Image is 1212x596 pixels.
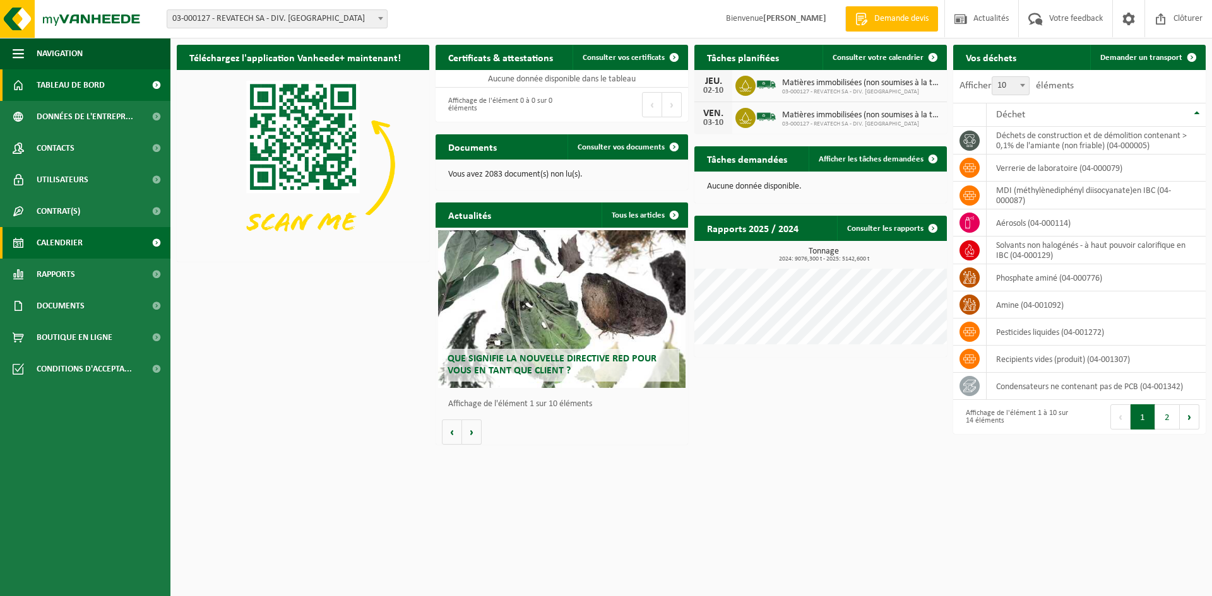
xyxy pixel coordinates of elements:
td: aérosols (04-000114) [987,209,1206,237]
span: Données de l'entrepr... [37,101,133,132]
a: Demander un transport [1090,45,1204,70]
img: Download de VHEPlus App [177,70,429,259]
button: Volgende [462,419,482,445]
span: Consulter votre calendrier [833,54,924,62]
h2: Actualités [436,202,504,227]
span: Rapports [37,259,75,290]
h2: Téléchargez l'application Vanheede+ maintenant! [177,45,413,69]
p: Affichage de l'élément 1 sur 10 éléments [448,400,682,409]
a: Consulter vos certificats [573,45,687,70]
span: 03-000127 - REVATECH SA - DIV. [GEOGRAPHIC_DATA] [782,88,941,96]
p: Aucune donnée disponible. [707,182,934,191]
td: solvants non halogénés - à haut pouvoir calorifique en IBC (04-000129) [987,237,1206,264]
span: 10 [992,76,1030,95]
span: Consulter vos certificats [583,54,665,62]
div: 02-10 [701,86,726,95]
h2: Vos déchets [953,45,1029,69]
a: Que signifie la nouvelle directive RED pour vous en tant que client ? [438,230,686,388]
span: 03-000127 - REVATECH SA - DIV. MONSIN - JUPILLE-SUR-MEUSE [167,9,388,28]
p: Vous avez 2083 document(s) non lu(s). [448,170,675,179]
a: Tous les articles [602,202,687,228]
span: Utilisateurs [37,164,88,196]
td: MDI (méthylènediphényl diisocyanate)en IBC (04-000087) [987,182,1206,209]
span: Tableau de bord [37,69,105,101]
span: Matières immobilisées (non soumises à la taxe) [782,78,941,88]
span: 03-000127 - REVATECH SA - DIV. MONSIN - JUPILLE-SUR-MEUSE [167,10,387,28]
h2: Rapports 2025 / 2024 [694,216,811,240]
button: Previous [1110,404,1131,429]
span: Calendrier [37,227,83,259]
a: Demande devis [845,6,938,32]
span: Contrat(s) [37,196,80,227]
button: Next [1180,404,1199,429]
label: Afficher éléments [959,81,1074,91]
span: Consulter vos documents [578,143,665,151]
div: VEN. [701,108,726,119]
img: BL-SO-LV [756,106,777,127]
span: Contacts [37,132,74,164]
button: 1 [1131,404,1155,429]
td: recipients vides (produit) (04-001307) [987,346,1206,373]
span: Que signifie la nouvelle directive RED pour vous en tant que client ? [448,354,656,376]
span: Documents [37,290,85,322]
a: Consulter vos documents [567,134,687,160]
td: Aucune donnée disponible dans le tableau [436,70,688,88]
td: phosphate aminé (04-000776) [987,264,1206,291]
div: 03-10 [701,119,726,127]
h2: Certificats & attestations [436,45,566,69]
a: Afficher les tâches demandées [809,146,946,172]
td: déchets de construction et de démolition contenant > 0,1% de l'amiante (non friable) (04-000005) [987,127,1206,155]
h2: Tâches planifiées [694,45,792,69]
a: Consulter votre calendrier [823,45,946,70]
h2: Tâches demandées [694,146,800,171]
div: JEU. [701,76,726,86]
div: Affichage de l'élément 1 à 10 sur 14 éléments [959,403,1073,431]
span: Boutique en ligne [37,322,112,353]
span: Demande devis [871,13,932,25]
button: Next [662,92,682,117]
span: 2024: 9076,300 t - 2025: 5142,600 t [701,256,947,262]
span: 03-000127 - REVATECH SA - DIV. [GEOGRAPHIC_DATA] [782,120,941,128]
span: Matières immobilisées (non soumises à la taxe) [782,110,941,120]
span: Navigation [37,38,83,69]
button: 2 [1155,404,1180,429]
span: Afficher les tâches demandées [819,155,924,163]
div: Affichage de l'élément 0 à 0 sur 0 éléments [442,91,555,119]
a: Consulter les rapports [837,216,946,241]
td: condensateurs ne contenant pas de PCB (04-001342) [987,373,1206,400]
span: Demander un transport [1100,54,1182,62]
span: Conditions d'accepta... [37,353,132,385]
button: Previous [642,92,662,117]
td: pesticides liquides (04-001272) [987,318,1206,346]
img: BL-SO-LV [756,74,777,95]
span: 10 [992,77,1029,95]
td: amine (04-001092) [987,291,1206,318]
h3: Tonnage [701,247,947,262]
h2: Documents [436,134,509,159]
td: verrerie de laboratoire (04-000079) [987,155,1206,182]
span: Déchet [996,110,1025,120]
strong: [PERSON_NAME] [763,14,826,23]
button: Vorige [442,419,462,445]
